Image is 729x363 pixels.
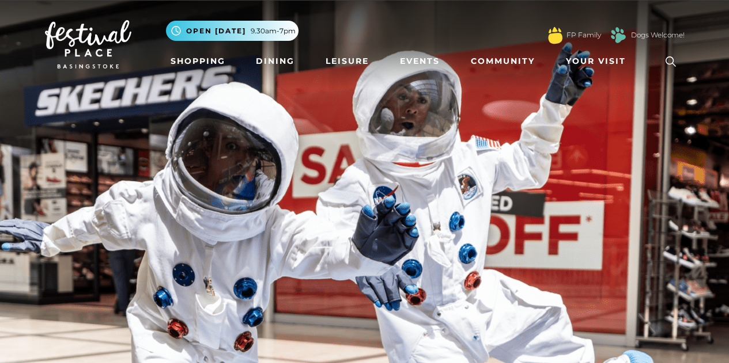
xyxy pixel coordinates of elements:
a: Events [395,51,444,72]
button: Open [DATE] 9.30am-7pm [166,21,299,41]
a: Shopping [166,51,230,72]
a: Dogs Welcome! [631,30,685,40]
span: Open [DATE] [186,26,246,36]
span: 9.30am-7pm [251,26,296,36]
span: Your Visit [566,55,626,67]
a: Leisure [321,51,373,72]
img: Festival Place Logo [45,20,131,68]
a: Dining [251,51,299,72]
a: FP Family [566,30,601,40]
a: Your Visit [561,51,636,72]
a: Community [466,51,539,72]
